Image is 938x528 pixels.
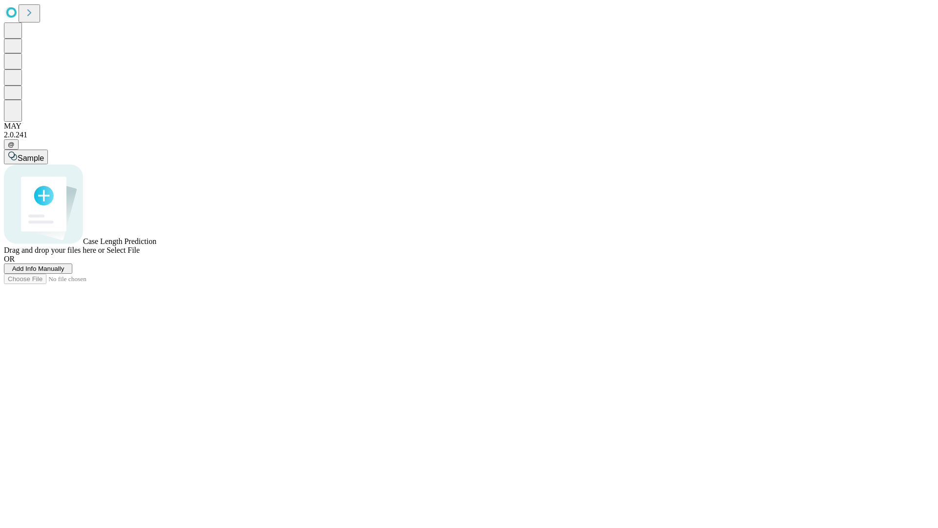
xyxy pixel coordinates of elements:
span: Select File [107,246,140,254]
span: OR [4,255,15,263]
span: @ [8,141,15,148]
span: Add Info Manually [12,265,64,272]
button: Sample [4,150,48,164]
button: @ [4,139,19,150]
div: 2.0.241 [4,131,934,139]
span: Sample [18,154,44,162]
span: Case Length Prediction [83,237,156,245]
div: MAY [4,122,934,131]
button: Add Info Manually [4,264,72,274]
span: Drag and drop your files here or [4,246,105,254]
